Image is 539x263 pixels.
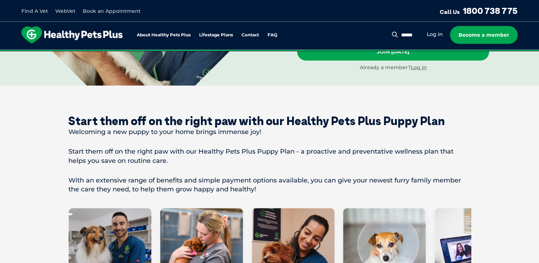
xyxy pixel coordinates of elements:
a: Find A Vet [21,8,48,14]
a: Lifestage Plans [199,33,233,37]
p: With an extensive range of benefits and simple payment options available, you can give your newes... [68,176,471,194]
button: Search [390,31,399,38]
p: Start them off on the right paw with our Healthy Pets Plus Puppy Plan - a proactive and preventat... [68,147,471,165]
div: Already a member? [297,64,489,71]
p: Welcoming a new puppy to your home brings immense joy! [68,128,471,136]
a: Log in [411,64,427,71]
a: Join [DATE] [297,43,489,61]
a: Call Us1800 738 775 [440,5,518,16]
a: Become a member [450,26,518,44]
a: WebVet [55,8,76,14]
span: Proactive, preventative wellness program designed to keep your pet healthier and happier for longer [136,50,403,56]
div: Start them off on the right paw with our Healthy Pets Plus Puppy Plan [68,114,471,128]
img: hpp-logo [21,26,123,43]
span: Call Us [440,8,460,15]
a: FAQ [268,33,277,37]
a: Log in [427,31,443,38]
a: Book an Appointment [83,8,141,14]
a: About Healthy Pets Plus [137,33,191,37]
a: Contact [242,33,259,37]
